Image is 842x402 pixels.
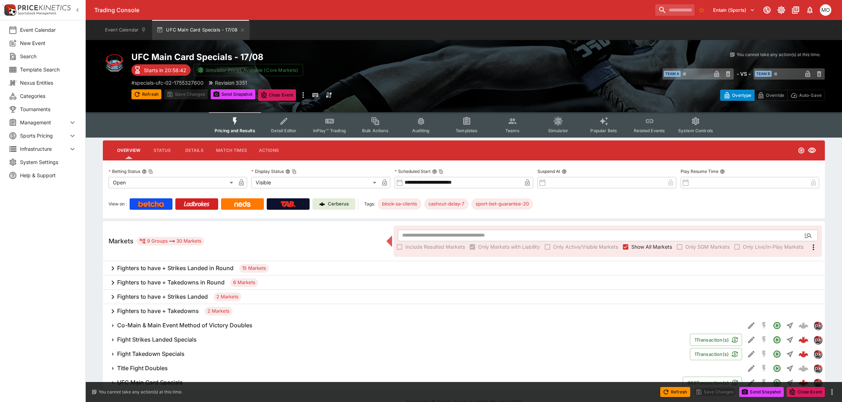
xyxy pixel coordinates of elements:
[798,335,808,345] div: be4b5a86-c84a-4d8f-9f91-3216396adc4f
[818,2,833,18] button: Mark O'Loughlan
[798,147,805,154] svg: Open
[773,321,781,330] svg: Open
[783,348,796,361] button: Straight
[783,333,796,346] button: Straight
[2,3,16,17] img: PriceKinetics Logo
[103,347,690,361] button: Fight Takedown Specials
[798,378,808,388] div: 1699d1a2-d149-4065-a4ef-ac3860280531
[139,237,201,245] div: 9 Groups 30 Markets
[798,335,808,345] img: logo-cerberus--red.svg
[471,200,533,208] span: sport-bet-guarantee-20
[438,169,443,174] button: Copy To Clipboard
[813,350,822,358] div: pricekinetics
[696,4,707,16] button: No Bookmarks
[395,168,431,174] p: Scheduled Start
[109,177,236,188] div: Open
[783,376,796,389] button: Straight
[798,349,808,359] img: logo-cerberus--red.svg
[111,142,146,159] button: Overview
[101,20,151,40] button: Event Calendar
[131,79,204,86] p: Copy To Clipboard
[378,198,421,210] div: Betting Target: cerberus
[362,128,389,133] span: Bulk Actions
[109,198,127,210] label: View on :
[732,91,751,99] p: Overtype
[771,333,783,346] button: Open
[771,319,783,332] button: Open
[720,90,825,101] div: Start From
[299,89,307,101] button: more
[787,387,825,397] button: Close Event
[285,169,290,174] button: Display StatusCopy To Clipboard
[478,243,540,250] span: Only Markets with Liability
[655,4,695,16] input: search
[146,142,178,159] button: Status
[20,66,77,73] span: Template Search
[798,378,808,388] img: logo-cerberus--red.svg
[292,169,297,174] button: Copy To Clipboard
[20,119,68,126] span: Management
[771,362,783,375] button: Open
[808,146,816,155] svg: Visible
[814,379,822,387] img: pricekinetics
[364,198,375,210] label: Tags:
[18,5,71,10] img: PriceKinetics
[20,172,77,179] span: Help & Support
[328,200,349,208] p: Cerberus
[820,4,831,16] div: Mark O'Loughlan
[239,265,269,272] span: 15 Markets
[754,90,787,101] button: Override
[683,377,742,389] button: 888Transaction(s)
[739,387,784,397] button: Send Snapshot
[471,198,533,210] div: Betting Target: cerberus
[424,200,468,208] span: cashout-delay-7
[809,243,818,252] svg: More
[210,142,253,159] button: Match Times
[20,53,77,60] span: Search
[814,364,822,372] img: pricekinetics
[745,333,758,346] button: Edit Detail
[117,279,225,286] h6: Fighters to have + Takedowns in Round
[796,376,811,390] a: 1699d1a2-d149-4065-a4ef-ac3860280531
[690,334,742,346] button: 1Transaction(s)
[813,321,822,330] div: pricekinetics
[681,168,718,174] p: Play Resume Time
[660,387,690,397] button: Refresh
[117,322,252,329] h6: Co-Main & Main Event Method of Victory Doubles
[103,333,690,347] button: Fight Strikes Landed Specials
[562,169,567,174] button: Suspend At
[313,128,346,133] span: InPlay™ Trading
[796,333,811,347] a: be4b5a86-c84a-4d8f-9f91-3216396adc4f
[271,128,296,133] span: Detail Editor
[813,336,822,344] div: pricekinetics
[737,51,821,58] p: You cannot take any action(s) at this time.
[117,336,197,343] h6: Fight Strikes Landed Specials
[184,201,210,207] img: Ladbrokes
[755,71,772,77] span: Team B
[209,112,719,138] div: Event type filters
[281,201,296,207] img: TabNZ
[20,26,77,34] span: Event Calendar
[761,4,773,16] button: Connected to PK
[99,389,182,395] p: You cannot take any action(s) at this time.
[215,128,255,133] span: Pricing and Results
[194,64,303,76] button: Simulator Prices Available (Core Markets)
[798,349,808,359] div: f3ab21f5-41a0-4435-ae97-1d68ea27ecab
[109,237,134,245] h5: Markets
[537,168,560,174] p: Suspend At
[117,293,208,301] h6: Fighters to have + Strikes Landed
[758,376,771,389] button: SGM Disabled
[814,336,822,344] img: pricekinetics
[117,307,199,315] h6: Fighters to have + Takedowns
[828,388,836,396] button: more
[773,336,781,344] svg: Open
[103,361,745,376] button: Title Fight Doubles
[758,362,771,375] button: SGM Disabled
[412,128,430,133] span: Auditing
[720,169,725,174] button: Play Resume Time
[745,319,758,332] button: Edit Detail
[230,279,258,286] span: 6 Markets
[178,142,210,159] button: Details
[215,79,247,86] p: Revision 3351
[783,362,796,375] button: Straight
